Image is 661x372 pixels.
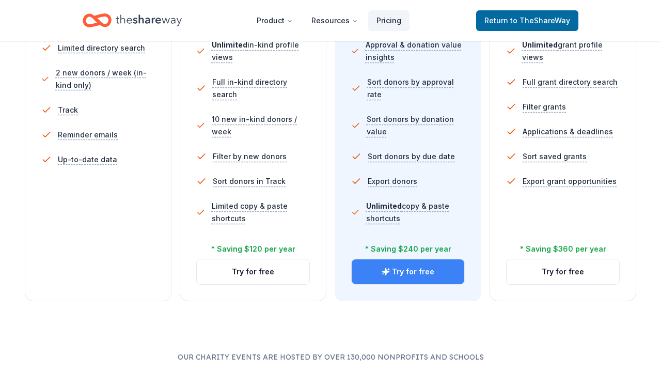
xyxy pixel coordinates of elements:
div: * Saving $120 per year [211,243,295,255]
span: Return [484,14,570,27]
span: Applications & deadlines [523,126,613,138]
span: Unlimited [522,40,558,49]
div: * Saving $360 per year [520,243,606,255]
button: Product [248,10,301,31]
span: Up-to-date data [58,153,117,166]
span: 2 new donors / week (in-kind only) [56,67,155,91]
div: * Saving $240 per year [365,243,451,255]
span: 10 new in-kind donors / week [212,113,310,138]
span: Filter by new donors [213,150,287,163]
span: Reminder emails [58,129,118,141]
span: Export grant opportunities [523,175,617,188]
span: Sort saved grants [523,150,587,163]
nav: Main [248,8,410,33]
span: copy & paste shortcuts [366,202,449,223]
span: Sort donors by donation value [367,113,465,138]
span: Sort donors by approval rate [367,76,465,101]
span: Unlimited [366,202,402,210]
button: Try for free [507,259,619,284]
span: to TheShareWay [510,16,570,25]
span: Track [58,104,78,116]
button: Try for free [352,259,464,284]
span: Filter grants [523,101,566,113]
p: Our charity events are hosted by over 130,000 nonprofits and schools [25,351,636,363]
button: Resources [303,10,366,31]
span: Limited directory search [58,42,145,54]
a: Returnto TheShareWay [476,10,578,31]
span: Limited copy & paste shortcuts [212,200,310,225]
span: Full in-kind directory search [212,76,310,101]
span: Sort donors in Track [213,175,286,188]
span: Approval & donation value insights [366,39,465,64]
a: Home [83,8,182,33]
button: Try for free [197,259,309,284]
span: Export donors [368,175,417,188]
span: Unlimited [212,40,247,49]
span: Full grant directory search [523,76,618,88]
span: Sort donors by due date [368,150,455,163]
a: Pricing [368,10,410,31]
